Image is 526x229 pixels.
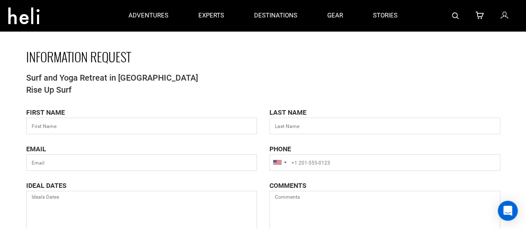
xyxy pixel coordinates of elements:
input: Email [26,154,257,171]
div: Open Intercom Messenger [498,201,518,221]
label: PHONE [269,145,291,154]
span: Rise Up Surf [26,84,500,96]
label: EMAIL [26,145,46,154]
label: LAST NAME [269,108,306,118]
label: IDEAL DATES [26,181,67,191]
div: United States: +1 [270,155,289,170]
label: FIRST NAME [26,108,65,118]
p: adventures [128,11,168,20]
p: destinations [254,11,297,20]
span: Surf and Yoga Retreat in [GEOGRAPHIC_DATA] [26,72,500,84]
label: COMMENTS [269,181,306,191]
input: First Name [26,118,257,134]
img: search-bar-icon.svg [452,12,459,19]
h1: INFORMATION REQUEST [26,50,500,64]
input: Last Name [269,118,500,134]
input: +1 201-555-0123 [269,154,500,171]
p: experts [198,11,224,20]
